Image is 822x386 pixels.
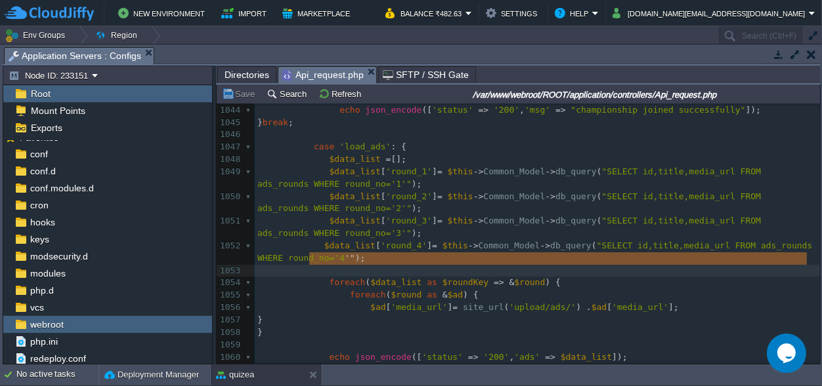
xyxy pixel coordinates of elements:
[448,191,473,201] span: $this
[746,105,761,115] span: ]);
[540,241,551,250] span: ->
[217,326,243,339] div: 1058
[386,154,391,164] span: =
[28,199,51,211] span: cron
[263,117,288,127] span: break
[217,117,243,129] div: 1045
[443,290,448,299] span: &
[427,241,432,250] span: ]
[28,318,66,330] a: webroot
[437,166,443,176] span: =
[437,216,443,225] span: =
[555,216,597,225] span: db_query
[412,203,422,213] span: );
[217,289,243,301] div: 1055
[288,117,293,127] span: ;
[330,191,381,201] span: $data_list
[365,277,370,287] span: (
[555,5,592,21] button: Help
[330,166,381,176] span: $data_list
[514,352,540,362] span: 'ads'
[16,364,98,385] div: No active tasks
[412,352,422,362] span: ([
[545,166,555,176] span: ->
[28,216,57,228] span: hooks
[509,277,515,287] span: &
[28,336,60,347] a: php.ini
[468,352,479,362] span: =>
[612,352,627,362] span: ]);
[422,352,463,362] span: 'status'
[355,253,366,263] span: );
[217,351,243,364] div: 1060
[28,88,53,100] a: Root
[592,302,607,312] span: $ad
[391,290,422,299] span: $round
[282,5,354,21] button: Marketplace
[386,216,432,225] span: 'round_3'
[28,182,96,194] span: conf.modules.d
[391,302,448,312] span: 'media_url'
[509,352,515,362] span: ,
[257,327,263,337] span: }
[95,26,142,45] button: Region
[479,105,489,115] span: =>
[483,166,545,176] span: Common_Model
[545,216,555,225] span: ->
[330,154,381,164] span: $data_list
[345,253,355,263] span: '"
[767,334,809,373] iframe: chat widget
[597,216,602,225] span: (
[104,368,199,381] button: Deployment Manager
[324,241,376,250] span: $data_list
[9,48,141,64] span: Application Servers : Configs
[330,352,350,362] span: echo
[479,241,540,250] span: Common_Model
[370,302,385,312] span: $ad
[597,166,602,176] span: (
[222,88,259,100] button: Save
[28,301,46,313] a: vcs
[386,166,432,176] span: 'round_1'
[412,179,422,189] span: );
[486,5,541,21] button: Settings
[391,154,406,164] span: [];
[545,191,555,201] span: ->
[576,302,591,312] span: ) .
[468,241,479,250] span: ->
[597,191,602,201] span: (
[427,277,437,287] span: as
[386,191,432,201] span: 'round_2'
[386,290,391,299] span: (
[381,216,386,225] span: [
[28,122,64,134] a: Exports
[381,166,386,176] span: [
[545,352,555,362] span: =>
[519,105,525,115] span: ,
[28,250,90,262] a: modsecurity.d
[432,105,473,115] span: 'status'
[217,339,243,351] div: 1059
[509,302,576,312] span: 'upload/ads/'
[448,302,453,312] span: ]
[216,368,254,381] button: quizea
[28,267,68,279] span: modules
[217,141,243,153] div: 1047
[217,166,243,178] div: 1049
[217,104,243,117] div: 1044
[545,277,560,287] span: ) {
[494,105,519,115] span: '200'
[463,302,504,312] span: site_url
[5,26,70,45] button: Env Groups
[217,265,243,277] div: 1053
[448,290,463,299] span: $ad
[28,148,50,160] a: conf
[118,5,209,21] button: New Environment
[28,353,88,364] a: redeploy.conf
[28,165,58,177] a: conf.d
[483,191,545,201] span: Common_Model
[448,216,473,225] span: $this
[278,66,377,83] li: /var/www/webroot/ROOT/application/controllers/Api_request.php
